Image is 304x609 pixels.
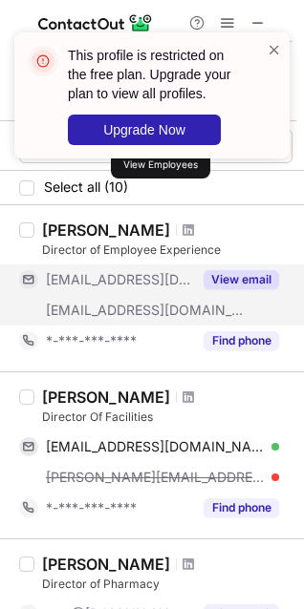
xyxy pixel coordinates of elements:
[38,11,153,34] img: ContactOut v5.3.10
[46,302,245,319] span: [EMAIL_ADDRESS][DOMAIN_NAME]
[42,220,170,240] div: [PERSON_NAME]
[28,46,58,76] img: error
[204,331,279,350] button: Reveal Button
[42,555,170,574] div: [PERSON_NAME]
[42,409,293,426] div: Director Of Facilities
[46,271,192,288] span: [EMAIL_ADDRESS][DOMAIN_NAME]
[204,270,279,289] button: Reveal Button
[103,122,185,137] span: Upgrade Now
[42,241,293,259] div: Director of Employee Experience
[42,576,293,593] div: Director of Pharmacy
[68,46,244,103] header: This profile is restricted on the free plan. Upgrade your plan to view all profiles.
[46,469,265,486] span: [PERSON_NAME][EMAIL_ADDRESS][PERSON_NAME][DOMAIN_NAME]
[204,498,279,517] button: Reveal Button
[68,115,221,145] button: Upgrade Now
[42,388,170,407] div: [PERSON_NAME]
[46,438,265,455] span: [EMAIL_ADDRESS][DOMAIN_NAME]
